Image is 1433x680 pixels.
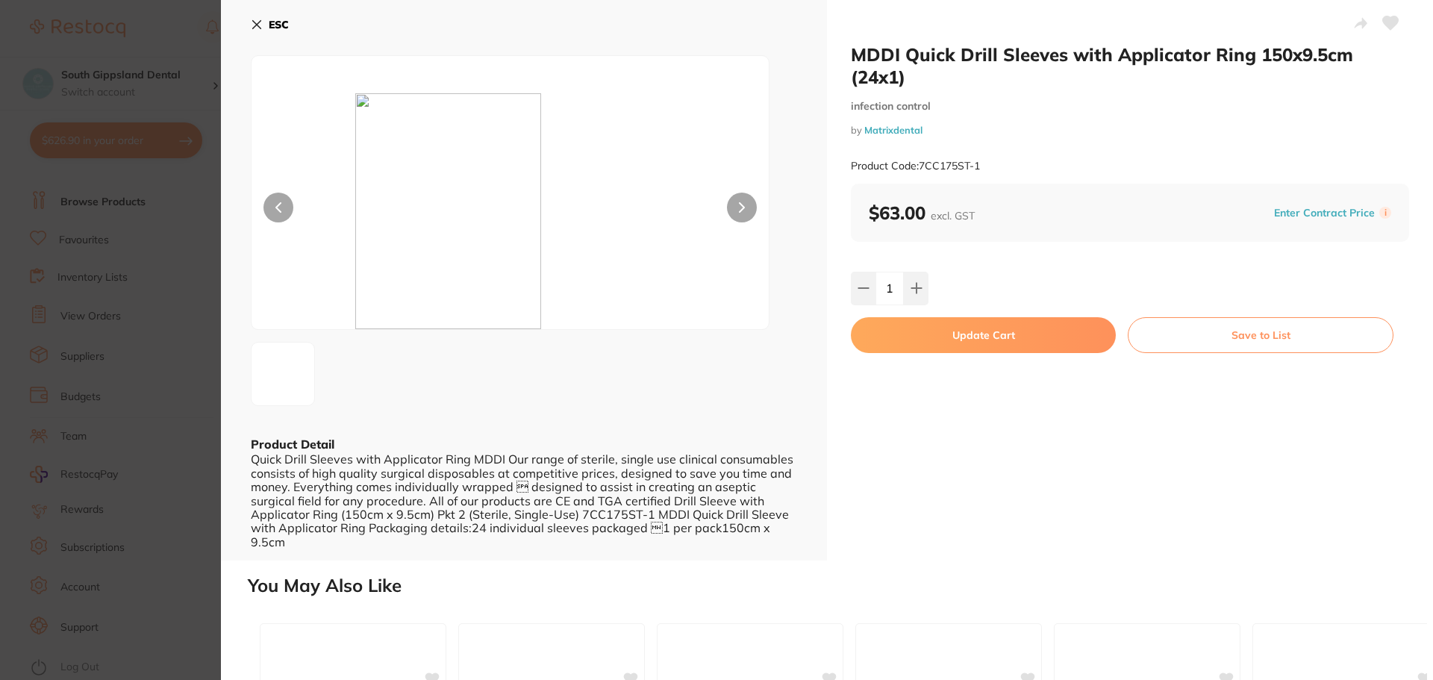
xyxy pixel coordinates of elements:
[851,125,1409,136] small: by
[251,12,289,37] button: ESC
[251,437,334,452] b: Product Detail
[1379,207,1391,219] label: i
[851,100,1409,113] small: infection control
[1270,206,1379,220] button: Enter Contract Price
[864,124,922,136] a: Matrixdental
[269,18,289,31] b: ESC
[1128,317,1393,353] button: Save to List
[251,452,797,549] div: Quick Drill Sleeves with Applicator Ring MDDI Our range of sterile, single use clinical consumabl...
[248,575,1427,596] h2: You May Also Like
[256,362,280,386] img: anBn
[851,43,1409,88] h2: MDDI Quick Drill Sleeves with Applicator Ring 150x9.5cm (24x1)
[869,202,975,224] b: $63.00
[851,317,1116,353] button: Update Cart
[355,93,666,329] img: anBn
[931,209,975,222] span: excl. GST
[851,160,980,172] small: Product Code: 7CC175ST-1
